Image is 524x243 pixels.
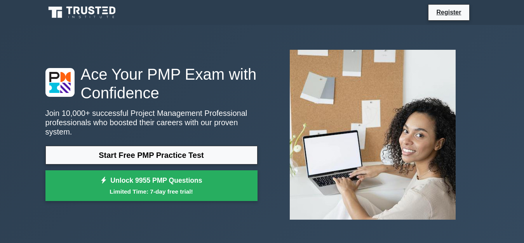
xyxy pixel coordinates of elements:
[432,7,466,17] a: Register
[45,65,258,102] h1: Ace Your PMP Exam with Confidence
[45,170,258,201] a: Unlock 9955 PMP QuestionsLimited Time: 7-day free trial!
[55,187,248,196] small: Limited Time: 7-day free trial!
[45,108,258,136] p: Join 10,000+ successful Project Management Professional professionals who boosted their careers w...
[45,146,258,164] a: Start Free PMP Practice Test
